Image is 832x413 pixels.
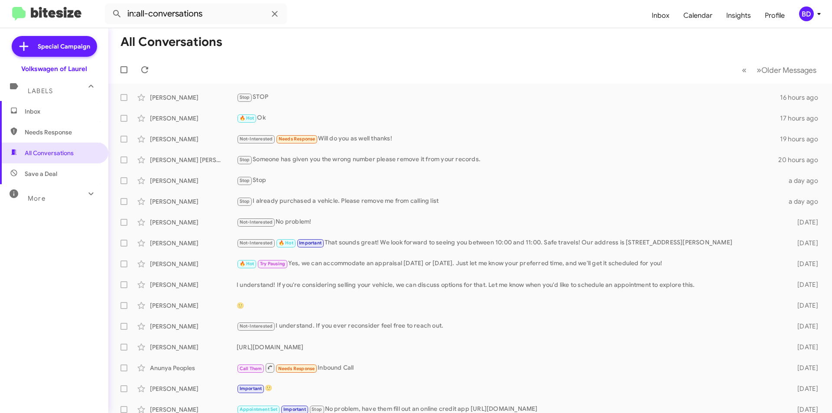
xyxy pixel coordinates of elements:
span: More [28,195,45,202]
a: Profile [758,3,792,28]
div: [DATE] [783,239,825,247]
div: [PERSON_NAME] [150,260,237,268]
span: Try Pausing [260,261,285,267]
span: Important [240,386,262,391]
span: Needs Response [279,136,315,142]
div: [PERSON_NAME] [150,218,237,227]
div: [DATE] [783,322,825,331]
button: BD [792,7,822,21]
button: Next [751,61,822,79]
div: That sounds great! We look forward to seeing you between 10:00 and 11:00. Safe travels! Our addre... [237,238,783,248]
a: Inbox [645,3,676,28]
h1: All Conversations [120,35,222,49]
div: [DATE] [783,218,825,227]
div: [DATE] [783,364,825,372]
span: « [742,65,747,75]
div: I understand. If you ever reconsider feel free to reach out. [237,321,783,331]
div: Inbound Call [237,362,783,373]
div: Will do you as well thanks! [237,134,780,144]
span: Older Messages [761,65,816,75]
span: 🔥 Hot [279,240,293,246]
div: a day ago [783,176,825,185]
div: [PERSON_NAME] [PERSON_NAME] [150,156,237,164]
span: Stop [240,178,250,183]
span: Inbox [25,107,98,116]
div: I understand! If you're considering selling your vehicle, we can discuss options for that. Let me... [237,280,783,289]
div: [DATE] [783,343,825,351]
div: 🙂 [237,384,783,393]
div: [PERSON_NAME] [150,135,237,143]
span: Stop [240,157,250,163]
div: [URL][DOMAIN_NAME] [237,343,783,351]
div: [DATE] [783,301,825,310]
span: Not-Interested [240,136,273,142]
input: Search [105,3,287,24]
span: Appointment Set [240,406,278,412]
div: [PERSON_NAME] [150,301,237,310]
div: I already purchased a vehicle. Please remove me from calling list [237,196,783,206]
div: [PERSON_NAME] [150,343,237,351]
span: Not-Interested [240,323,273,329]
div: [PERSON_NAME] [150,280,237,289]
div: [PERSON_NAME] [150,114,237,123]
div: 17 hours ago [780,114,825,123]
span: Labels [28,87,53,95]
div: No problem! [237,217,783,227]
div: [PERSON_NAME] [150,176,237,185]
span: Save a Deal [25,169,57,178]
div: Ok [237,113,780,123]
span: 🔥 Hot [240,115,254,121]
div: Anunya Peoples [150,364,237,372]
a: Insights [719,3,758,28]
div: 19 hours ago [780,135,825,143]
div: a day ago [783,197,825,206]
div: Yes, we can accommodate an appraisal [DATE] or [DATE]. Just let me know your preferred time, and ... [237,259,783,269]
span: Not-Interested [240,240,273,246]
span: Needs Response [278,366,315,371]
span: » [757,65,761,75]
div: Someone has given you the wrong number please remove it from your records. [237,155,778,165]
span: Special Campaign [38,42,90,51]
span: Important [283,406,306,412]
nav: Page navigation example [737,61,822,79]
span: Stop [240,198,250,204]
span: Not-Interested [240,219,273,225]
div: STOP [237,92,780,102]
span: Call Them [240,366,262,371]
div: [DATE] [783,260,825,268]
span: All Conversations [25,149,74,157]
div: Stop [237,176,783,185]
div: [DATE] [783,280,825,289]
a: Calendar [676,3,719,28]
div: [PERSON_NAME] [150,239,237,247]
div: 🙂 [237,301,783,310]
span: Stop [240,94,250,100]
button: Previous [737,61,752,79]
div: [DATE] [783,384,825,393]
span: 🔥 Hot [240,261,254,267]
div: 20 hours ago [778,156,825,164]
span: Important [299,240,322,246]
div: Volkswagen of Laurel [21,65,87,73]
div: [PERSON_NAME] [150,93,237,102]
a: Special Campaign [12,36,97,57]
span: Needs Response [25,128,98,137]
div: [PERSON_NAME] [150,197,237,206]
div: [PERSON_NAME] [150,322,237,331]
div: 16 hours ago [780,93,825,102]
span: Stop [312,406,322,412]
div: BD [799,7,814,21]
div: [PERSON_NAME] [150,384,237,393]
